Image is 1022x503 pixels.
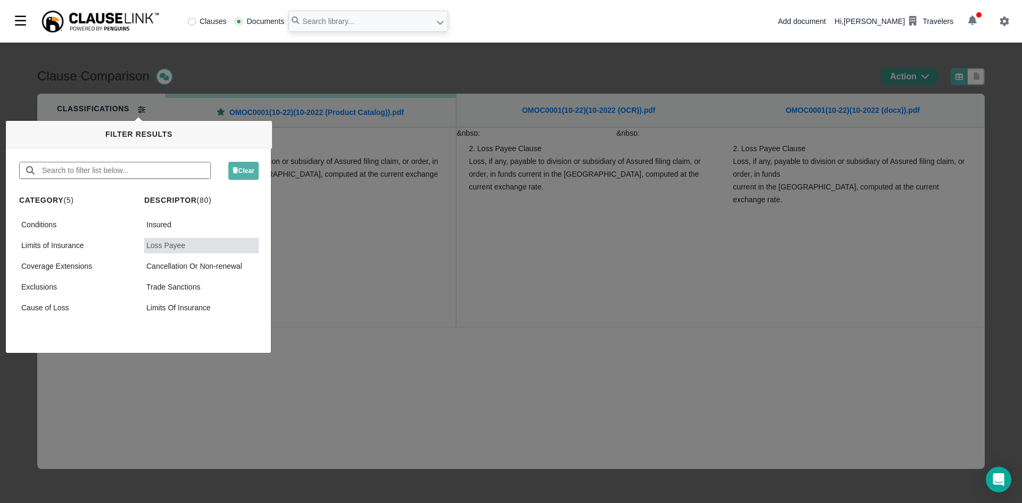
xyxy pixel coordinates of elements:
label: Clauses [188,18,227,25]
h5: ( 5 ) [19,196,139,213]
div: Exclusions [19,279,134,295]
div: Coverage Extensions [19,259,134,274]
div: Cancellation Or Non-renewal [144,259,259,274]
h5: ( 80 ) [139,196,259,213]
div: Hi, [PERSON_NAME] [835,12,953,30]
div: Trade Sanctions [144,279,259,295]
b: FILTER RESULTS [105,130,172,138]
div: Insured [144,217,259,233]
img: ClauseLink [40,10,160,34]
label: Documents [235,18,284,25]
div: Add document [778,16,826,27]
div: Conditions [19,217,134,233]
div: Premium [144,321,259,336]
span: Clear [233,167,254,175]
button: Clear [228,162,259,180]
div: Limits Of Insurance [144,300,259,316]
div: Loss Payee [144,238,259,253]
input: Search to filter list below... [41,162,210,178]
b: DESCRIPTOR [144,196,197,204]
div: Travelers [922,16,953,27]
div: Cause of Loss [19,300,134,316]
div: Limits of Insurance [19,238,134,253]
div: Open Intercom Messenger [986,467,1011,492]
b: CATEGORY [19,196,63,204]
input: Search library... [289,11,448,32]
